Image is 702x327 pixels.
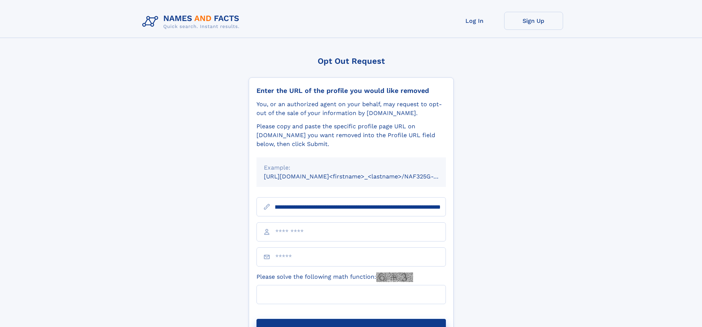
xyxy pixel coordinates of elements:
[504,12,563,30] a: Sign Up
[256,87,446,95] div: Enter the URL of the profile you would like removed
[249,56,454,66] div: Opt Out Request
[264,163,439,172] div: Example:
[256,272,413,282] label: Please solve the following math function:
[256,122,446,149] div: Please copy and paste the specific profile page URL on [DOMAIN_NAME] you want removed into the Pr...
[264,173,460,180] small: [URL][DOMAIN_NAME]<firstname>_<lastname>/NAF325G-xxxxxxxx
[445,12,504,30] a: Log In
[256,100,446,118] div: You, or an authorized agent on your behalf, may request to opt-out of the sale of your informatio...
[139,12,245,32] img: Logo Names and Facts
